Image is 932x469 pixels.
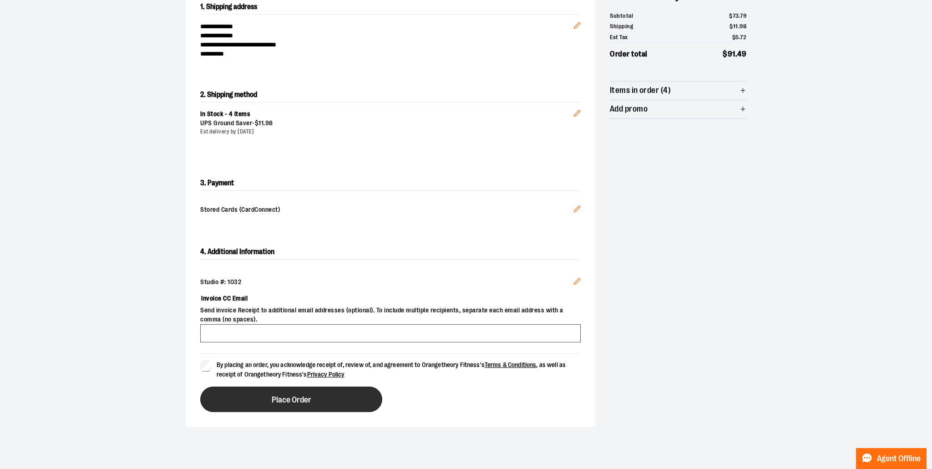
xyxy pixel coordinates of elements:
[307,371,344,378] a: Privacy Policy
[566,270,588,295] button: Edit
[200,176,581,191] h2: 3. Payment
[265,119,273,127] span: 98
[200,87,581,102] h2: 2. Shipping method
[738,23,740,30] span: .
[729,12,733,19] span: $
[263,119,265,127] span: .
[258,119,263,127] span: 11
[566,95,588,127] button: Edit
[610,105,648,113] span: Add promo
[610,22,633,31] span: Shipping
[740,12,746,19] span: 79
[729,23,733,30] span: $
[200,128,573,136] div: Est delivery by [DATE]
[200,387,382,412] button: Place Order
[200,278,581,287] div: Studio #: 1032
[255,119,259,127] span: $
[610,100,746,118] button: Add promo
[610,11,633,20] span: Subtotal
[728,50,735,58] span: 91
[566,7,588,39] button: Edit
[272,396,311,404] span: Place Order
[740,23,746,30] span: 98
[856,448,927,469] button: Agent Offline
[200,119,573,128] div: UPS Ground Saver -
[739,34,740,41] span: .
[739,12,740,19] span: .
[735,50,738,58] span: .
[200,306,581,324] span: Send invoice Receipt to additional email addresses (optional). To include multiple recipients, se...
[200,360,211,371] input: By placing an order, you acknowledge receipt of, review of, and agreement to Orangetheory Fitness...
[485,361,537,368] a: Terms & Conditions
[877,454,921,463] span: Agent Offline
[610,48,648,60] span: Order total
[610,86,671,95] span: Items in order (4)
[723,50,728,58] span: $
[732,34,736,41] span: $
[200,291,581,306] label: Invoice CC Email
[566,198,588,223] button: Edit
[740,34,746,41] span: 72
[217,361,566,378] span: By placing an order, you acknowledge receipt of, review of, and agreement to Orangetheory Fitness...
[610,33,628,42] span: Est Tax
[200,205,573,215] span: Stored Cards (CardConnect)
[737,50,746,58] span: 49
[735,34,739,41] span: 5
[733,23,738,30] span: 11
[610,82,746,100] button: Items in order (4)
[200,245,581,260] h2: 4. Additional Information
[733,12,739,19] span: 73
[200,110,573,119] div: In Stock - 4 items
